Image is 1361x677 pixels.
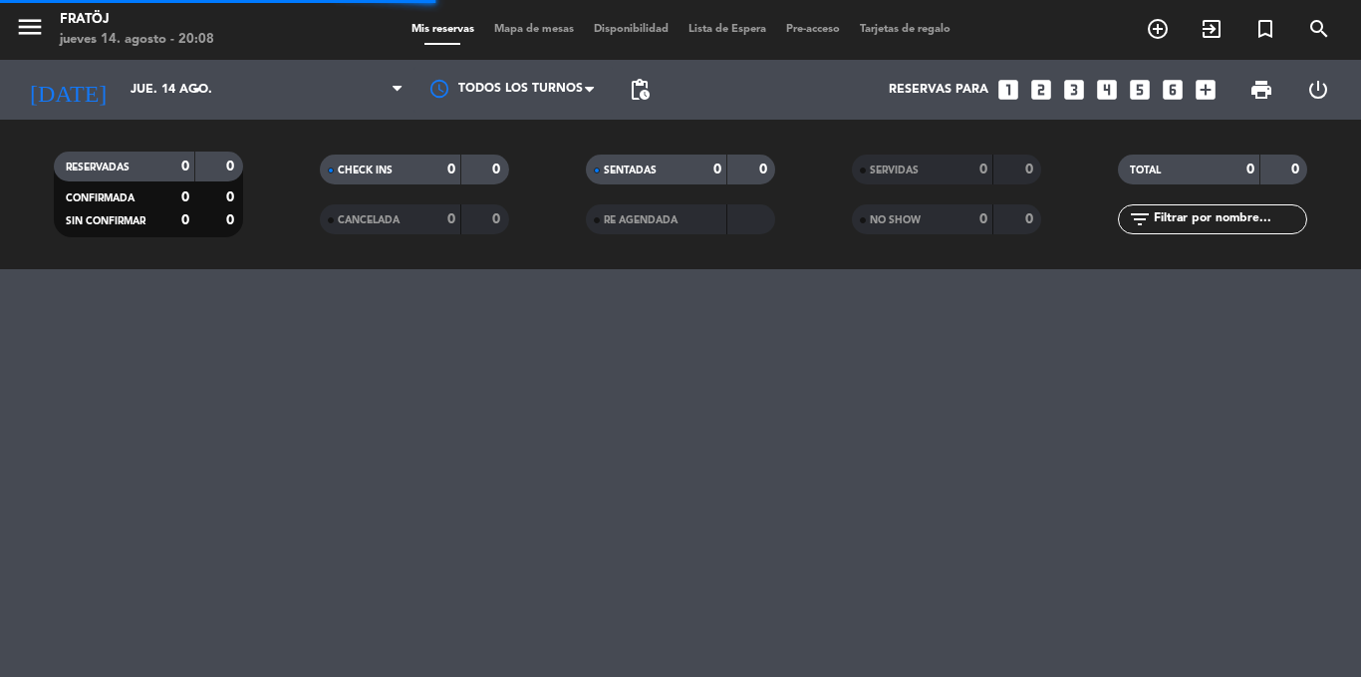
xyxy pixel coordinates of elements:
span: Tarjetas de regalo [850,24,960,35]
strong: 0 [447,212,455,226]
strong: 0 [181,190,189,204]
span: Lista de Espera [679,24,776,35]
strong: 0 [1025,163,1037,176]
i: power_settings_new [1306,78,1330,102]
span: CONFIRMADA [66,193,135,203]
strong: 0 [492,163,504,176]
div: Fratöj [60,10,214,30]
strong: 0 [979,163,987,176]
i: search [1307,17,1331,41]
i: exit_to_app [1200,17,1224,41]
span: Mis reservas [402,24,484,35]
span: print [1249,78,1273,102]
span: RE AGENDADA [604,215,678,225]
div: LOG OUT [1289,60,1346,120]
strong: 0 [181,213,189,227]
i: turned_in_not [1253,17,1277,41]
strong: 0 [226,190,238,204]
i: looks_5 [1127,77,1153,103]
span: Pre-acceso [776,24,850,35]
span: Mapa de mesas [484,24,584,35]
span: SENTADAS [604,166,657,175]
i: [DATE] [15,68,121,112]
button: menu [15,12,45,49]
i: looks_6 [1160,77,1186,103]
input: Filtrar por nombre... [1152,208,1306,230]
strong: 0 [713,163,721,176]
strong: 0 [226,160,238,173]
strong: 0 [492,212,504,226]
span: TOTAL [1130,166,1161,175]
strong: 0 [759,163,771,176]
span: CHECK INS [338,166,393,175]
div: jueves 14. agosto - 20:08 [60,30,214,50]
i: menu [15,12,45,42]
strong: 0 [1291,163,1303,176]
strong: 0 [447,163,455,176]
i: looks_one [995,77,1021,103]
span: Disponibilidad [584,24,679,35]
strong: 0 [226,213,238,227]
span: Reservas para [889,83,988,97]
strong: 0 [1246,163,1254,176]
i: filter_list [1128,207,1152,231]
i: arrow_drop_down [185,78,209,102]
span: RESERVADAS [66,163,130,172]
span: SERVIDAS [870,166,919,175]
strong: 0 [979,212,987,226]
i: looks_4 [1094,77,1120,103]
span: NO SHOW [870,215,921,225]
strong: 0 [1025,212,1037,226]
i: add_circle_outline [1146,17,1170,41]
span: SIN CONFIRMAR [66,216,145,226]
strong: 0 [181,160,189,173]
span: CANCELADA [338,215,400,225]
i: looks_3 [1061,77,1087,103]
i: looks_two [1028,77,1054,103]
i: add_box [1193,77,1219,103]
span: pending_actions [628,78,652,102]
